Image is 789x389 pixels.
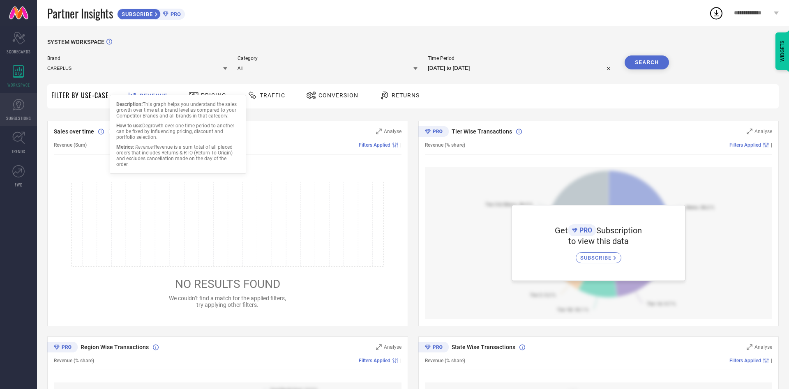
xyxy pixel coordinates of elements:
span: Category [238,55,418,61]
span: Returns [392,92,420,99]
em: Revenue: [135,144,154,150]
span: | [771,358,772,364]
div: Revenue is a sum total of all placed orders that includes Returns & RTO (Return To Origin) and ex... [116,144,240,167]
svg: Zoom [376,129,382,134]
span: Get [555,226,568,235]
span: PRO [577,226,592,234]
span: Partner Insights [47,5,113,22]
span: NO RESULTS FOUND [175,277,280,291]
a: SUBSCRIBEPRO [117,7,185,20]
span: to view this data [568,236,629,246]
a: SUBSCRIBE [576,246,621,263]
span: Filters Applied [729,142,761,148]
span: SUGGESTIONS [6,115,31,121]
span: Revenue (% share) [425,142,465,148]
span: Pricing [201,92,226,99]
span: | [771,142,772,148]
svg: Zoom [747,129,752,134]
span: Region Wise Transactions [81,344,149,350]
svg: Zoom [747,344,752,350]
span: WORKSPACE [7,82,30,88]
span: Brand [47,55,227,61]
span: Filters Applied [359,142,390,148]
span: Revenue [140,92,168,99]
span: Filters Applied [359,358,390,364]
span: PRO [168,11,181,17]
span: SYSTEM WORKSPACE [47,39,104,45]
span: Subscription [596,226,642,235]
span: TRENDS [12,148,25,154]
span: | [400,358,401,364]
span: Conversion [318,92,358,99]
span: SUBSCRIBE [580,255,614,261]
span: Revenue (% share) [425,358,465,364]
button: Search [625,55,669,69]
div: Premium [418,342,449,354]
svg: Zoom [376,344,382,350]
strong: How to use: [116,123,142,129]
div: Premium [47,342,78,354]
span: Tier Wise Transactions [452,128,512,135]
span: | [400,142,401,148]
span: Analyse [384,344,401,350]
span: State Wise Transactions [452,344,515,350]
input: Select time period [428,63,614,73]
span: Revenue (% share) [54,358,94,364]
span: Revenue (Sum) [54,142,87,148]
span: Analyse [384,129,401,134]
span: FWD [15,182,23,188]
div: This graph helps you understand the sales growth over time at a brand level as compared to your C... [116,101,240,119]
span: Analyse [754,129,772,134]
span: Traffic [260,92,285,99]
span: We couldn’t find a match for the applied filters, try applying other filters. [169,295,286,308]
strong: Description: [116,101,143,107]
span: SCORECARDS [7,48,31,55]
span: Time Period [428,55,614,61]
div: Open download list [709,6,724,21]
strong: Metrics: [116,144,134,150]
div: Degrowth over one time period to another can be fixed by influencing pricing, discount and portfo... [116,123,240,140]
span: Sales over time [54,128,94,135]
div: Premium [418,126,449,138]
span: Filter By Use-Case [51,90,109,100]
span: SUBSCRIBE [118,11,155,17]
span: Filters Applied [729,358,761,364]
span: Analyse [754,344,772,350]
